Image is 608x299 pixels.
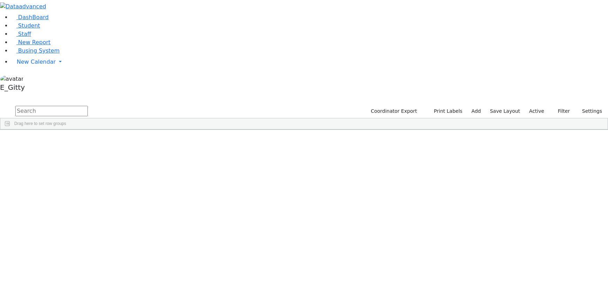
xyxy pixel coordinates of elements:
a: Busing System [11,47,60,54]
span: DashBoard [18,14,49,21]
a: DashBoard [11,14,49,21]
span: Drag here to set row groups [14,121,66,126]
button: Settings [573,106,605,117]
button: Save Layout [487,106,523,117]
span: Staff [18,31,31,37]
label: Active [526,106,547,117]
button: Print Labels [426,106,465,117]
button: Coordinator Export [366,106,420,117]
a: Add [468,106,484,117]
span: Busing System [18,47,60,54]
button: Filter [549,106,573,117]
input: Search [15,106,88,116]
span: New Report [18,39,51,46]
span: New Calendar [17,58,56,65]
a: Staff [11,31,31,37]
a: New Report [11,39,51,46]
a: New Calendar [11,55,608,69]
a: Student [11,22,40,29]
span: Student [18,22,40,29]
